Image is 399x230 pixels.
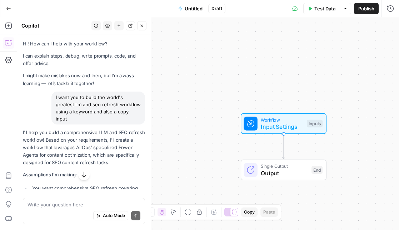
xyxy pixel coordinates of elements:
[261,169,308,177] span: Output
[103,212,125,219] span: Auto Mode
[261,163,308,170] span: Single Output
[217,160,350,180] div: Single OutputOutputEnd
[354,3,379,14] button: Publish
[211,5,222,12] span: Draft
[244,209,255,215] span: Copy
[174,3,207,14] button: Untitled
[314,5,335,12] span: Test Data
[311,166,323,174] div: End
[51,92,145,124] div: I want you to build the world's greatest llm and seo refresh workflow using a keyword and also a ...
[307,120,323,128] div: Inputs
[21,22,89,29] div: Copilot
[23,40,145,48] p: Hi! How can I help with your workflow?
[23,172,77,177] strong: Assumptions I'm making:
[261,116,303,123] span: Workflow
[93,211,128,220] button: Auto Mode
[30,185,145,206] li: You want comprehensive SEO refresh covering competitive analysis, brand alignment, and modern AEO...
[303,3,340,14] button: Test Data
[23,52,145,67] p: I can explain steps, debug, write prompts, code, and offer advice.
[263,209,275,215] span: Paste
[241,207,258,217] button: Copy
[217,113,350,134] div: WorkflowInput SettingsInputs
[23,129,145,167] p: I'll help you build a comprehensive LLM and SEO refresh workflow! Based on your requirements, I'l...
[260,207,278,217] button: Paste
[282,134,285,159] g: Edge from start to end
[358,5,374,12] span: Publish
[23,72,145,87] p: I might make mistakes now and then, but I’m always learning — let’s tackle it together!
[261,122,303,131] span: Input Settings
[185,5,203,12] span: Untitled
